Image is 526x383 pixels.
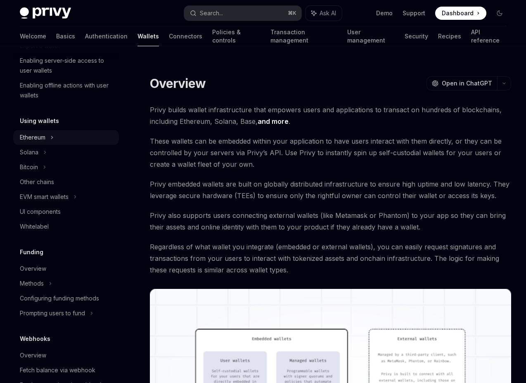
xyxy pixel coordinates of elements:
[405,26,428,46] a: Security
[258,117,289,126] a: and more
[435,7,486,20] a: Dashboard
[13,363,119,378] a: Fetch balance via webhook
[20,162,38,172] div: Bitcoin
[20,7,71,19] img: dark logo
[376,9,393,17] a: Demo
[347,26,395,46] a: User management
[20,80,114,100] div: Enabling offline actions with user wallets
[13,261,119,276] a: Overview
[20,247,43,257] h5: Funding
[56,26,75,46] a: Basics
[200,8,223,18] div: Search...
[20,365,95,375] div: Fetch balance via webhook
[137,26,159,46] a: Wallets
[306,6,342,21] button: Ask AI
[13,291,119,306] a: Configuring funding methods
[20,26,46,46] a: Welcome
[20,192,69,202] div: EVM smart wallets
[20,207,61,217] div: UI components
[150,241,511,276] span: Regardless of what wallet you integrate (embedded or external wallets), you can easily request si...
[150,135,511,170] span: These wallets can be embedded within your application to have users interact with them directly, ...
[20,116,59,126] h5: Using wallets
[20,308,85,318] div: Prompting users to fund
[20,264,46,274] div: Overview
[20,147,38,157] div: Solana
[150,210,511,233] span: Privy also supports users connecting external wallets (like Metamask or Phantom) to your app so t...
[270,26,337,46] a: Transaction management
[20,279,44,288] div: Methods
[184,6,301,21] button: Search...⌘K
[442,9,474,17] span: Dashboard
[20,222,49,232] div: Whitelabel
[150,76,206,91] h1: Overview
[13,219,119,234] a: Whitelabel
[169,26,202,46] a: Connectors
[13,175,119,189] a: Other chains
[20,334,50,344] h5: Webhooks
[20,56,114,76] div: Enabling server-side access to user wallets
[493,7,506,20] button: Toggle dark mode
[212,26,261,46] a: Policies & controls
[320,9,336,17] span: Ask AI
[438,26,461,46] a: Recipes
[13,204,119,219] a: UI components
[13,348,119,363] a: Overview
[20,293,99,303] div: Configuring funding methods
[150,104,511,127] span: Privy builds wallet infrastructure that empowers users and applications to transact on hundreds o...
[13,53,119,78] a: Enabling server-side access to user wallets
[20,350,46,360] div: Overview
[13,78,119,103] a: Enabling offline actions with user wallets
[471,26,506,46] a: API reference
[288,10,296,17] span: ⌘ K
[20,132,45,142] div: Ethereum
[442,79,492,87] span: Open in ChatGPT
[403,9,425,17] a: Support
[20,177,54,187] div: Other chains
[150,178,511,201] span: Privy embedded wallets are built on globally distributed infrastructure to ensure high uptime and...
[426,76,497,90] button: Open in ChatGPT
[85,26,128,46] a: Authentication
